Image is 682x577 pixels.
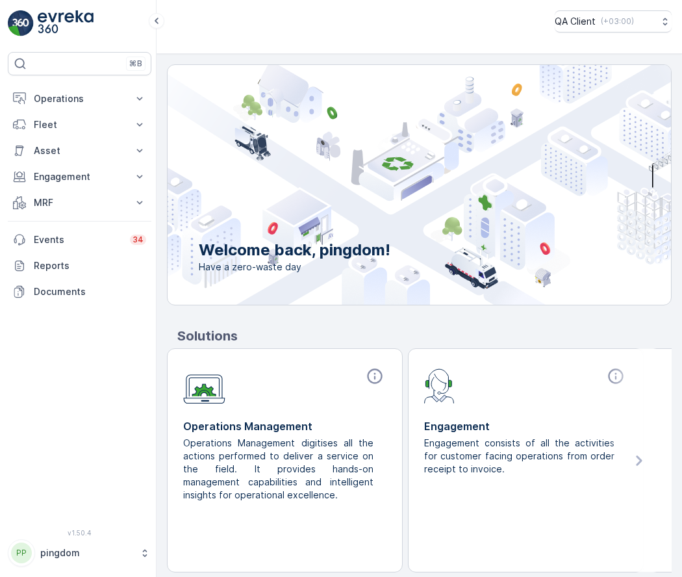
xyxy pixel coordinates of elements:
p: Events [34,233,122,246]
button: Engagement [8,164,151,190]
button: QA Client(+03:00) [555,10,672,32]
button: Operations [8,86,151,112]
p: QA Client [555,15,596,28]
a: Documents [8,279,151,305]
p: Documents [34,285,146,298]
a: Reports [8,253,151,279]
a: Events34 [8,227,151,253]
p: Solutions [177,326,672,346]
span: v 1.50.4 [8,529,151,537]
img: logo_light-DOdMpM7g.png [38,10,94,36]
button: MRF [8,190,151,216]
p: Operations [34,92,125,105]
img: logo [8,10,34,36]
p: Engagement [424,418,627,434]
p: ⌘B [129,58,142,69]
span: Have a zero-waste day [199,261,390,274]
p: 34 [133,235,144,245]
p: ( +03:00 ) [601,16,634,27]
p: pingdom [40,546,133,559]
p: Engagement [34,170,125,183]
button: Asset [8,138,151,164]
button: Fleet [8,112,151,138]
img: module-icon [183,367,225,404]
p: Welcome back, pingdom! [199,240,390,261]
img: city illustration [109,65,671,305]
p: Engagement consists of all the activities for customer facing operations from order receipt to in... [424,437,617,476]
p: MRF [34,196,125,209]
p: Operations Management digitises all the actions performed to deliver a service on the field. It p... [183,437,376,502]
p: Fleet [34,118,125,131]
p: Asset [34,144,125,157]
button: PPpingdom [8,539,151,567]
p: Operations Management [183,418,386,434]
div: PP [11,543,32,563]
img: module-icon [424,367,455,404]
p: Reports [34,259,146,272]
